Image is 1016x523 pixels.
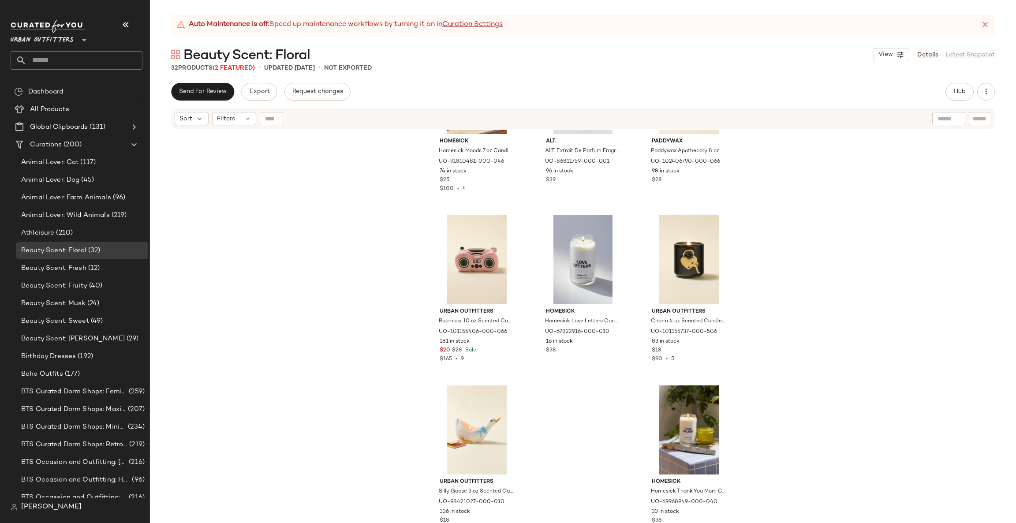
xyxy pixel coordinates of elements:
[21,440,127,450] span: BTS Curated Dorm Shops: Retro+ Boho
[79,175,94,185] span: (45)
[21,228,54,238] span: Athleisure
[440,176,449,184] span: $25
[461,356,464,362] span: 9
[651,147,725,155] span: Paddywax Apothecary 8 oz Scented Candle in Saffron Rose at Urban Outfitters
[125,334,139,344] span: (29)
[28,87,63,97] span: Dashboard
[21,246,86,256] span: Beauty Scent: Floral
[21,422,126,432] span: BTS Curated Dorm Shops: Minimalist
[21,299,86,309] span: Beauty Scent: Musk
[86,299,100,309] span: (24)
[546,347,556,355] span: $38
[86,246,101,256] span: (32)
[21,502,82,512] span: [PERSON_NAME]
[878,51,893,58] span: View
[545,328,609,336] span: UO-67822916-000-010
[546,338,573,346] span: 16 in stock
[126,422,145,432] span: (234)
[30,122,88,132] span: Global Clipboards
[21,404,126,415] span: BTS Curated Dorm Shops: Maximalist
[284,83,351,101] button: Request changes
[652,478,726,486] span: Homesick
[62,140,82,150] span: (200)
[645,385,733,474] img: 69968949_040_b
[440,308,514,316] span: Urban Outfitters
[652,508,679,516] span: 33 in stock
[652,338,680,346] span: 83 in stock
[89,316,103,326] span: (49)
[318,63,321,73] span: •
[440,478,514,486] span: Urban Outfitters
[545,318,620,325] span: Homesick Love Letters Candle in Love Letters at Urban Outfitters
[21,493,127,503] span: BTS Occassion and Outfitting: Campus Lounge
[546,176,556,184] span: $39
[671,356,674,362] span: 5
[454,186,463,192] span: •
[171,50,180,59] img: svg%3e
[21,193,111,203] span: Animal Lover: Farm Animals
[176,19,503,30] div: Speed up maintenance workflows by turning it on in
[264,64,315,73] p: updated [DATE]
[546,138,620,146] span: ALT.
[30,140,62,150] span: Curations
[945,83,974,101] button: Hub
[652,138,726,146] span: Paddywax
[433,385,521,474] img: 98421027_010_b
[171,65,178,71] span: 32
[11,504,18,511] img: svg%3e
[21,263,86,273] span: Beauty Scent: Fresh
[76,351,93,362] span: (192)
[439,158,504,166] span: UO-91810481-000-046
[652,308,726,316] span: Urban Outfitters
[439,147,513,155] span: Homesick Moods 7 oz Candle in Full Of Gratitude at Urban Outfitters
[11,20,86,33] img: cfy_white_logo.C9jOOHJF.svg
[440,138,514,146] span: Homesick
[292,88,343,95] span: Request changes
[258,63,261,73] span: •
[21,351,76,362] span: Birthday Dresses
[130,475,145,485] span: (96)
[652,347,661,355] span: $18
[546,308,620,316] span: Homesick
[171,64,255,73] div: Products
[463,347,476,353] span: Sale
[545,147,620,155] span: ALT. Extrait De Parfum Fragrance in Fleur Noir at Urban Outfitters
[440,168,467,176] span: 74 in stock
[546,168,573,176] span: 96 in stock
[217,114,235,123] span: Filters
[442,19,503,30] a: Curation Settings
[127,440,145,450] span: (219)
[539,215,628,304] img: 67822916_010_b
[111,193,126,203] span: (96)
[127,387,145,397] span: (259)
[87,281,103,291] span: (40)
[439,328,507,336] span: UO-101155406-000-066
[452,347,462,355] span: $28
[127,457,145,467] span: (216)
[110,210,127,220] span: (219)
[171,83,234,101] button: Send for Review
[21,369,63,379] span: Boho Outfits
[213,65,255,71] span: (2 Featured)
[21,316,89,326] span: Beauty Scent: Sweet
[189,19,269,30] strong: Auto Maintenance is off.
[662,356,671,362] span: •
[652,176,661,184] span: $28
[88,122,105,132] span: (131)
[652,168,680,176] span: 98 in stock
[651,498,717,506] span: UO-69968949-000-040
[452,356,461,362] span: •
[179,114,192,123] span: Sort
[249,88,269,95] span: Export
[21,281,87,291] span: Beauty Scent: Fruity
[21,334,125,344] span: Beauty Scent: [PERSON_NAME]
[78,157,96,168] span: (117)
[179,88,227,95] span: Send for Review
[545,158,609,166] span: UO-86811759-000-001
[241,83,277,101] button: Export
[439,318,513,325] span: Boombox 10 oz Scented Candle in Withered Rose Petals at Urban Outfitters
[440,338,470,346] span: 181 in stock
[440,347,450,355] span: $20
[21,387,127,397] span: BTS Curated Dorm Shops: Feminine
[651,328,717,336] span: UO-101155737-000-506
